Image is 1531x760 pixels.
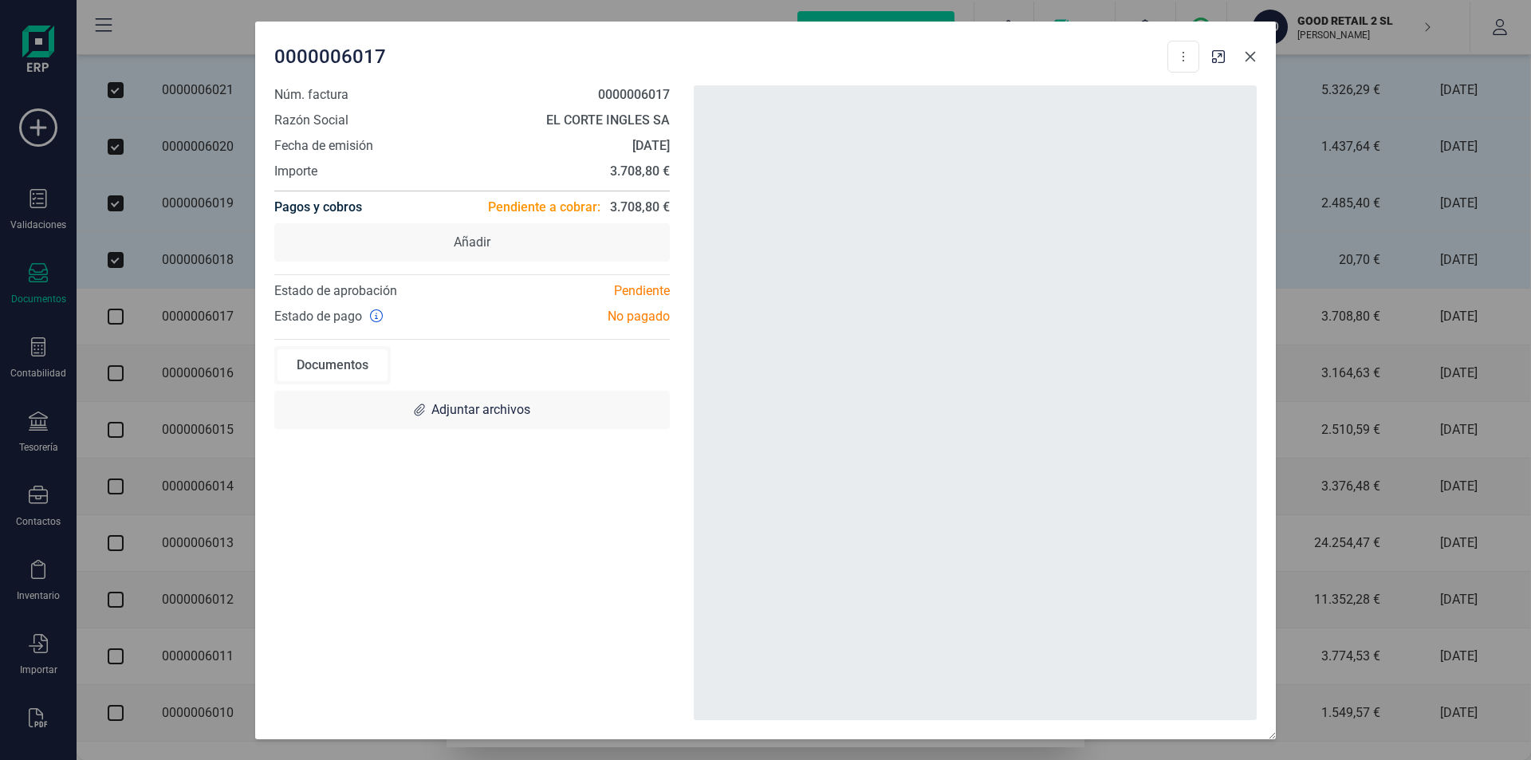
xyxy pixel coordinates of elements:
span: Importe [274,162,317,181]
span: Núm. factura [274,85,348,104]
span: Adjuntar archivos [431,400,530,419]
span: Pendiente a cobrar: [488,198,600,217]
div: Pendiente [472,282,682,301]
span: 0000006017 [274,44,386,69]
button: Close [1238,44,1263,69]
strong: EL CORTE INGLES SA [546,112,670,128]
div: Documentos [277,349,388,381]
strong: [DATE] [632,138,670,153]
strong: 0000006017 [598,87,670,102]
span: Estado de pago [274,307,362,326]
span: Añadir [454,233,490,252]
div: No pagado [472,307,682,326]
span: 3.708,80 € [610,198,670,217]
strong: 3.708,80 € [610,163,670,179]
h4: Pagos y cobros [274,191,362,223]
div: Adjuntar archivos [274,391,670,429]
span: Razón Social [274,111,348,130]
span: Estado de aprobación [274,283,397,298]
span: Fecha de emisión [274,136,373,156]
